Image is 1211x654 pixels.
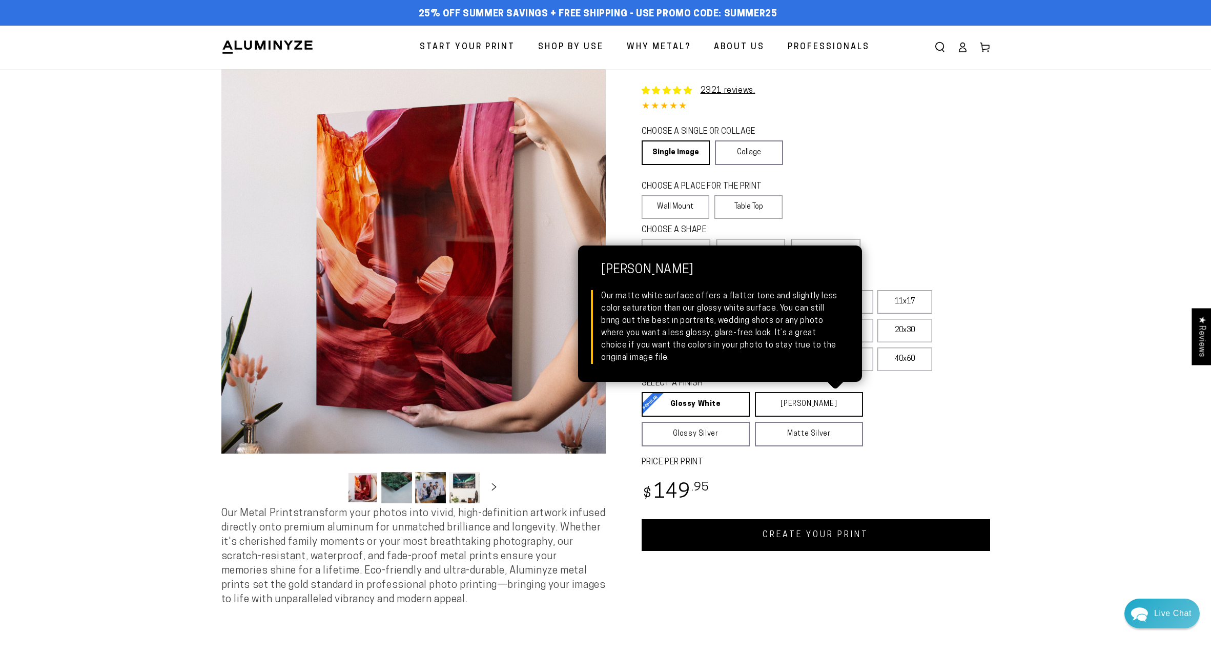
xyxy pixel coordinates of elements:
label: 20x30 [877,319,932,342]
span: Shop By Use [538,40,604,55]
label: PRICE PER PRINT [642,457,990,468]
button: Load image 4 in gallery view [449,472,480,503]
legend: CHOOSE A PLACE FOR THE PRINT [642,181,773,193]
span: Our Metal Prints transform your photos into vivid, high-definition artwork infused directly onto ... [221,508,606,605]
label: Wall Mount [642,195,710,219]
span: 25% off Summer Savings + Free Shipping - Use Promo Code: SUMMER25 [419,9,777,20]
media-gallery: Gallery Viewer [221,69,606,506]
div: Click to open Judge.me floating reviews tab [1192,308,1211,365]
a: 2321 reviews. [701,87,755,95]
label: 40x60 [877,348,932,371]
a: Collage [715,140,783,165]
a: Glossy Silver [642,422,750,446]
span: About Us [714,40,765,55]
a: CREATE YOUR PRINT [642,519,990,551]
bdi: 149 [642,483,710,503]
strong: [PERSON_NAME] [601,263,839,290]
legend: CHOOSE A SHAPE [642,224,775,236]
span: Professionals [788,40,870,55]
a: Single Image [642,140,710,165]
button: Slide right [483,476,505,499]
div: Contact Us Directly [1154,599,1192,628]
label: Table Top [714,195,783,219]
img: Aluminyze [221,39,314,55]
div: Chat widget toggle [1124,599,1200,628]
div: Our matte white surface offers a flatter tone and slightly less color saturation than our glossy ... [601,290,839,364]
span: Rectangle [655,244,696,257]
button: Load image 2 in gallery view [381,472,412,503]
label: 11x17 [877,290,932,314]
button: Load image 1 in gallery view [347,472,378,503]
span: Start Your Print [420,40,515,55]
a: About Us [706,34,772,61]
legend: CHOOSE A SINGLE OR COLLAGE [642,126,774,138]
button: Load image 3 in gallery view [415,472,446,503]
a: Glossy White [642,392,750,417]
a: Professionals [780,34,877,61]
summary: Search our site [929,36,951,58]
sup: .95 [691,482,710,494]
a: Matte Silver [755,422,863,446]
span: Why Metal? [627,40,691,55]
a: Start Your Print [412,34,523,61]
legend: SELECT A FINISH [642,378,838,390]
button: Slide left [322,476,344,499]
a: Shop By Use [530,34,611,61]
span: Square [737,244,765,257]
a: Why Metal? [619,34,699,61]
a: [PERSON_NAME] [755,392,863,417]
span: $ [643,487,652,501]
div: 4.85 out of 5.0 stars [642,99,990,114]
